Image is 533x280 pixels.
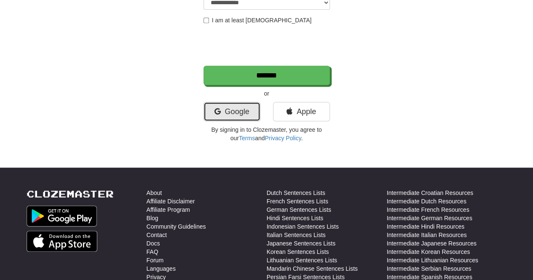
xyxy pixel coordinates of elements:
a: Italian Sentences Lists [267,231,326,239]
a: Blog [147,214,158,222]
img: Get it on App Store [27,231,98,252]
a: About [147,189,162,197]
a: Affiliate Disclaimer [147,197,195,205]
a: Intermediate Italian Resources [387,231,467,239]
a: Intermediate Croatian Resources [387,189,473,197]
a: Intermediate Hindi Resources [387,222,464,231]
a: FAQ [147,248,158,256]
a: French Sentences Lists [267,197,328,205]
input: I am at least [DEMOGRAPHIC_DATA] [204,18,209,23]
a: Indonesian Sentences Lists [267,222,339,231]
a: Terms [239,135,255,141]
a: Intermediate German Resources [387,214,472,222]
a: Intermediate Serbian Resources [387,264,471,273]
iframe: reCAPTCHA [204,29,332,61]
a: Google [204,102,260,121]
a: Intermediate French Resources [387,205,469,214]
img: Get it on Google Play [27,205,97,227]
a: Forum [147,256,163,264]
a: Affiliate Program [147,205,190,214]
label: I am at least [DEMOGRAPHIC_DATA] [204,16,312,24]
a: Clozemaster [27,189,114,199]
a: Dutch Sentences Lists [267,189,325,197]
a: Intermediate Lithuanian Resources [387,256,478,264]
a: Mandarin Chinese Sentences Lists [267,264,358,273]
a: Docs [147,239,160,248]
a: Languages [147,264,176,273]
a: Intermediate Japanese Resources [387,239,477,248]
a: Intermediate Korean Resources [387,248,470,256]
a: Intermediate Dutch Resources [387,197,466,205]
a: Japanese Sentences Lists [267,239,335,248]
a: Community Guidelines [147,222,206,231]
a: Hindi Sentences Lists [267,214,324,222]
a: Apple [273,102,330,121]
p: or [204,89,330,98]
a: Privacy Policy [265,135,301,141]
p: By signing in to Clozemaster, you agree to our and . [204,125,330,142]
a: German Sentences Lists [267,205,331,214]
a: Contact [147,231,167,239]
a: Korean Sentences Lists [267,248,329,256]
a: Lithuanian Sentences Lists [267,256,337,264]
